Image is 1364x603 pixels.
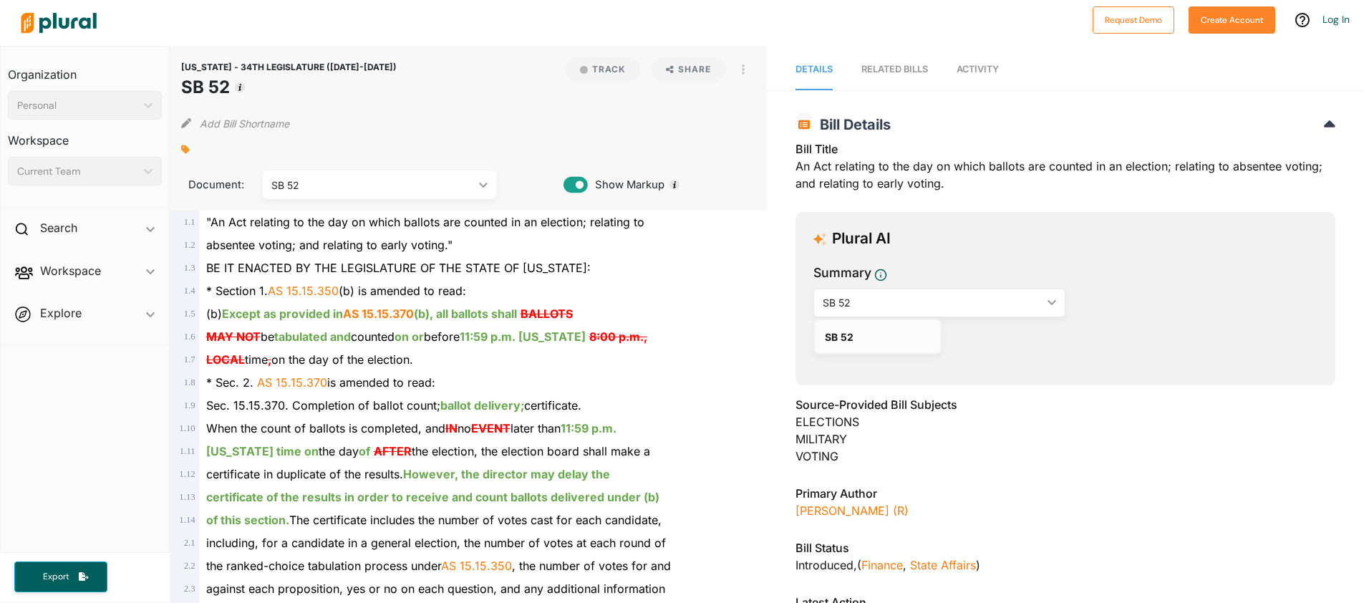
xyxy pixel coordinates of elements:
[14,561,107,592] button: Export
[206,398,581,413] span: Sec. 15.15.370. Completion of ballot count; certificate.
[795,140,1335,158] h3: Bill Title
[206,352,413,367] span: time on the day of the election.
[184,584,195,594] span: 2 . 3
[795,539,1335,556] h3: Bill Status
[1189,6,1275,34] button: Create Account
[206,467,610,481] span: certificate in duplicate of the results.
[440,398,524,413] ins: ballot delivery;
[184,377,195,387] span: 1 . 8
[257,375,327,390] a: AS 15.15.370
[795,485,1335,502] h3: Primary Author
[184,332,195,342] span: 1 . 6
[460,329,586,344] ins: 11:59 p.m. [US_STATE]
[206,352,245,367] del: LOCAL
[180,446,195,456] span: 1 . 11
[359,444,370,458] ins: of
[206,215,644,229] span: "An Act relating to the day on which ballots are counted in an election; relating to
[184,561,195,571] span: 2 . 2
[795,49,833,90] a: Details
[179,469,195,479] span: 1 . 12
[181,62,397,72] span: [US_STATE] - 34TH LEGISLATURE ([DATE]-[DATE])
[206,421,616,435] span: When the count of ballots is completed, and no later than
[181,177,245,193] span: Document:
[206,582,665,596] span: against each proposition, yes or no on each question, and any additional information
[566,57,640,82] button: Track
[206,375,435,390] span: * Sec. 2. is amended to read:
[795,503,909,518] a: [PERSON_NAME] (R)
[1189,11,1275,26] a: Create Account
[206,329,647,344] span: be counted before
[795,556,1335,574] div: Introduced , ( )
[521,307,573,321] del: BALLOTS
[8,120,162,151] h3: Workspace
[271,178,474,193] div: SB 52
[179,423,195,433] span: 1 . 10
[179,492,195,502] span: 1 . 13
[233,81,246,94] div: Tooltip anchor
[206,536,666,550] span: including, for a candidate in a general election, the number of votes at each round of
[825,331,930,343] div: SB 52
[206,490,659,504] ins: certificate of the results in order to receive and count ballots delivered under (b)
[184,400,195,410] span: 1 . 9
[179,515,195,525] span: 1 . 14
[184,538,195,548] span: 2 . 1
[652,57,725,82] button: Share
[957,49,999,90] a: Activity
[184,309,195,319] span: 1 . 5
[795,140,1335,201] div: An Act relating to the day on which ballots are counted in an election; relating to absentee voti...
[395,329,424,344] ins: on or
[813,116,891,133] span: Bill Details
[206,444,650,458] span: the day the election, the election board shall make a
[274,329,351,344] ins: tabulated and
[646,57,731,82] button: Share
[206,307,573,321] span: (b)
[206,444,319,458] ins: [US_STATE] time on
[33,571,79,583] span: Export
[1093,6,1174,34] button: Request Demo
[471,421,511,435] del: EVENT
[795,430,1335,448] div: MILITARY
[8,54,162,85] h3: Organization
[222,307,517,321] ins: Except as provided in (b), all ballots shall
[445,421,458,435] del: IN
[374,444,412,458] del: AFTER
[795,448,1335,465] div: VOTING
[181,139,190,160] div: Add tags
[910,558,976,572] a: State Affairs
[17,98,138,113] div: Personal
[823,295,1042,310] div: SB 52
[268,284,339,298] a: AS 15.15.350
[861,558,903,572] a: Finance
[795,413,1335,430] div: ELECTIONS
[1322,13,1350,26] a: Log In
[206,284,466,298] span: * Section 1. (b) is amended to read:
[589,329,647,344] del: 8:00 p.m.,
[206,329,261,344] del: MAY NOT
[181,74,397,100] h1: SB 52
[441,559,512,573] a: AS 15.15.350
[184,217,195,227] span: 1 . 1
[40,220,77,236] h2: Search
[184,263,195,273] span: 1 . 3
[206,261,591,275] span: BE IT ENACTED BY THE LEGISLATURE OF THE STATE OF [US_STATE]:
[184,354,195,365] span: 1 . 7
[206,559,671,573] span: the ranked-choice tabulation process under , the number of votes for and
[588,177,664,193] span: Show Markup
[206,513,289,527] ins: of this section.
[861,49,928,90] a: RELATED BILLS
[268,352,271,367] del: ,
[403,467,610,481] ins: However, the director may delay the
[343,307,414,321] a: AS 15.15.370
[815,320,940,353] a: SB 52
[200,112,289,135] button: Add Bill Shortname
[206,238,453,252] span: absentee voting; and relating to early voting."
[832,230,891,248] h3: Plural AI
[795,64,833,74] span: Details
[184,240,195,250] span: 1 . 2
[957,64,999,74] span: Activity
[17,164,138,179] div: Current Team
[813,264,871,282] h3: Summary
[561,421,616,435] ins: 11:59 p.m.
[206,513,662,527] span: The certificate includes the number of votes cast for each candidate,
[668,178,681,191] div: Tooltip anchor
